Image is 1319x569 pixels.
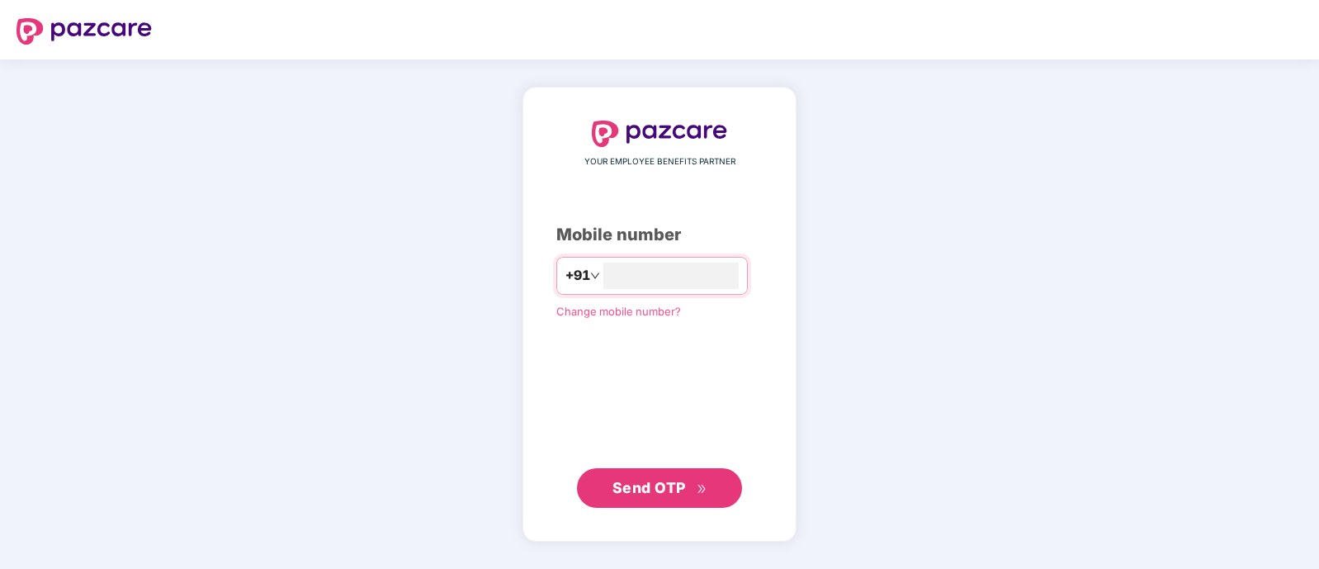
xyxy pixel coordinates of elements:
[577,468,742,508] button: Send OTPdouble-right
[556,305,681,318] a: Change mobile number?
[584,155,735,168] span: YOUR EMPLOYEE BENEFITS PARTNER
[565,265,590,286] span: +91
[17,18,152,45] img: logo
[556,222,763,248] div: Mobile number
[697,484,707,495] span: double-right
[612,479,686,496] span: Send OTP
[590,271,600,281] span: down
[592,121,727,147] img: logo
